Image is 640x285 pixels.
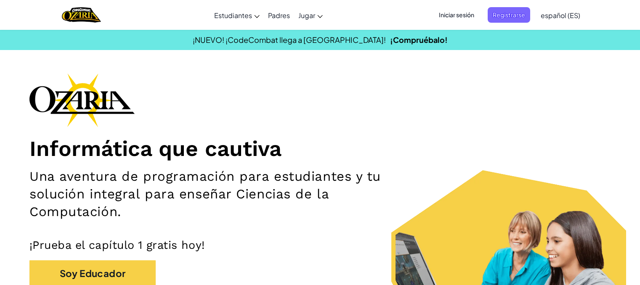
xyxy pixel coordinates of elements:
a: Jugar [294,4,327,26]
img: Ozaria branding logo [29,73,135,127]
button: Registrarse [488,7,530,23]
button: Iniciar sesión [434,7,479,23]
span: Estudiantes [214,11,252,20]
p: ¡Prueba el capítulo 1 gratis hoy! [29,238,611,252]
h1: Informática que cautiva [29,135,611,161]
a: Ozaria by CodeCombat logo [62,6,101,24]
span: ¡NUEVO! ¡CodeCombat llega a [GEOGRAPHIC_DATA]! [193,35,386,45]
a: Estudiantes [210,4,264,26]
a: español (ES) [536,4,584,26]
span: español (ES) [541,11,580,20]
h2: Una aventura de programación para estudiantes y tu solución integral para enseñar Ciencias de la ... [29,168,419,221]
img: Home [62,6,101,24]
a: ¡Compruébalo! [390,35,448,45]
span: Jugar [298,11,315,20]
a: Padres [264,4,294,26]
